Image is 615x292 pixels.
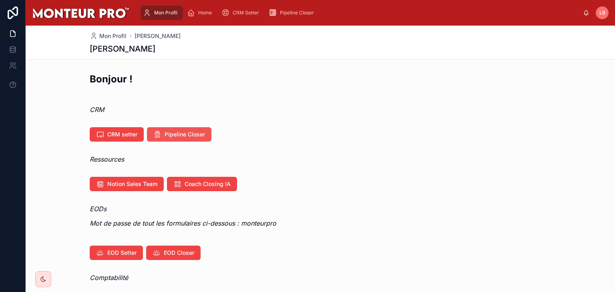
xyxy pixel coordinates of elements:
[146,246,201,260] button: EOD Closer
[154,10,177,16] span: Mon Profil
[90,177,164,191] button: Notion Sales Team
[90,72,133,86] h2: Bonjour !
[107,249,137,257] span: EOD Setter
[233,10,259,16] span: CRM Setter
[167,177,237,191] button: Coach Closing IA
[90,155,124,163] em: Ressources
[90,274,128,282] em: Comptabilité
[141,6,183,20] a: Mon Profil
[135,32,181,40] a: [PERSON_NAME]
[90,32,127,40] a: Mon Profil
[219,6,265,20] a: CRM Setter
[280,10,314,16] span: Pipeline Closer
[99,32,127,40] span: Mon Profil
[137,4,583,22] div: scrollable content
[165,130,205,138] span: Pipeline Closer
[198,10,212,16] span: Home
[164,249,194,257] span: EOD Closer
[185,180,231,188] span: Coach Closing IA
[90,43,155,54] h1: [PERSON_NAME]
[90,106,104,114] em: CRM
[185,6,217,20] a: Home
[90,246,143,260] button: EOD Setter
[599,10,605,16] span: LB
[107,130,137,138] span: CRM setter
[90,219,276,227] em: Mot de passe de tout les formulaires ci-dessous : monteurpro
[266,6,320,20] a: Pipeline Closer
[32,6,130,19] img: App logo
[147,127,211,142] button: Pipeline Closer
[90,205,107,213] em: EODs
[90,127,144,142] button: CRM setter
[107,180,157,188] span: Notion Sales Team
